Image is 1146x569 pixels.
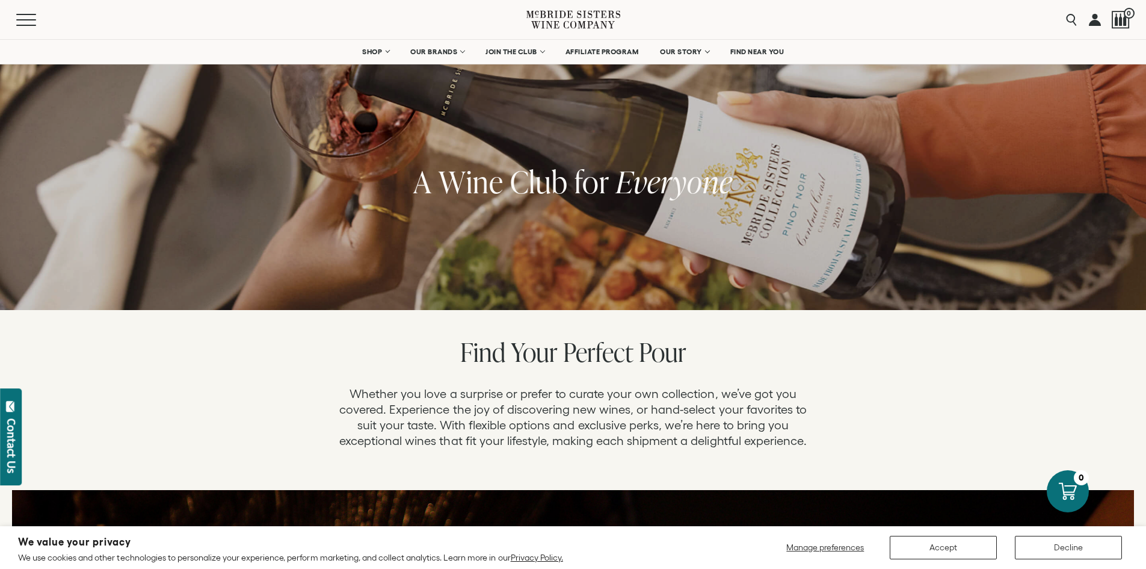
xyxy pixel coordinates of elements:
a: OUR BRANDS [402,40,472,64]
a: SHOP [354,40,396,64]
button: Mobile Menu Trigger [16,14,60,26]
a: AFFILIATE PROGRAM [558,40,647,64]
a: JOIN THE CLUB [478,40,552,64]
div: Contact Us [5,418,17,473]
a: Privacy Policy. [511,553,563,562]
p: We use cookies and other technologies to personalize your experience, perform marketing, and coll... [18,552,563,563]
span: Pour [639,334,686,370]
span: Find [460,334,505,370]
span: Manage preferences [786,543,864,552]
span: AFFILIATE PROGRAM [565,48,639,56]
span: Everyone [616,161,733,202]
button: Decline [1015,536,1122,559]
span: Wine [439,161,504,202]
span: FIND NEAR YOU [730,48,784,56]
span: for [575,161,609,202]
button: Accept [890,536,997,559]
span: A [413,161,432,202]
button: Manage preferences [779,536,872,559]
h2: We value your privacy [18,537,563,547]
span: OUR STORY [660,48,702,56]
span: 0 [1124,8,1135,19]
span: SHOP [362,48,383,56]
span: Perfect [563,334,633,370]
a: OUR STORY [652,40,716,64]
span: JOIN THE CLUB [485,48,537,56]
div: 0 [1074,470,1089,485]
span: Club [510,161,568,202]
p: Whether you love a surprise or prefer to curate your own collection, we’ve got you covered. Exper... [333,386,814,449]
a: FIND NEAR YOU [722,40,792,64]
span: Your [511,334,558,370]
span: OUR BRANDS [410,48,457,56]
